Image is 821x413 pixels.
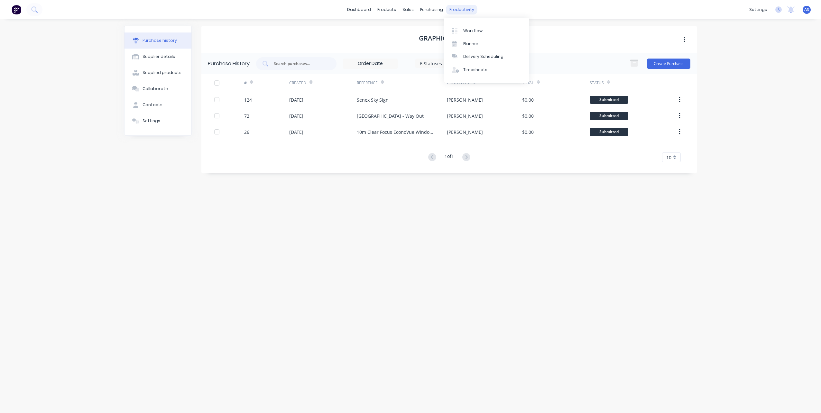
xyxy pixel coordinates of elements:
div: [PERSON_NAME] [447,113,483,119]
div: Senex Sky Sign [357,96,389,103]
div: Delivery Scheduling [463,54,503,60]
div: $0.00 [522,113,534,119]
button: Supplied products [125,65,191,81]
div: 10m Clear Focus EconoVue Window Film [357,129,434,135]
div: $0.00 [522,129,534,135]
a: dashboard [344,5,374,14]
div: Reference [357,80,378,86]
div: Contacts [143,102,162,108]
a: Delivery Scheduling [444,50,529,63]
div: 72 [244,113,249,119]
div: Collaborate [143,86,168,92]
button: Purchase history [125,32,191,49]
div: settings [746,5,770,14]
button: Create Purchase [647,59,690,69]
h1: Graphic Art Mart [419,34,480,42]
div: Timesheets [463,67,487,73]
div: Created [289,80,306,86]
div: [GEOGRAPHIC_DATA] - Way Out [357,113,424,119]
div: Supplier details [143,54,175,60]
button: Contacts [125,97,191,113]
button: Collaborate [125,81,191,97]
a: Timesheets [444,63,529,76]
div: purchasing [417,5,446,14]
div: Purchase History [208,60,250,68]
input: Order Date [343,59,397,69]
div: 124 [244,96,252,103]
div: Submitted [590,128,628,136]
div: sales [399,5,417,14]
div: [DATE] [289,96,303,103]
div: [PERSON_NAME] [447,129,483,135]
a: Planner [444,37,529,50]
div: [PERSON_NAME] [447,96,483,103]
a: Workflow [444,24,529,37]
span: 10 [666,154,671,161]
div: Submitted [590,112,628,120]
span: AS [804,7,809,13]
div: productivity [446,5,477,14]
div: Status [590,80,604,86]
div: [DATE] [289,129,303,135]
img: Factory [12,5,21,14]
div: 6 Statuses [420,60,466,67]
button: Supplier details [125,49,191,65]
div: [DATE] [289,113,303,119]
div: Submitted [590,96,628,104]
div: Planner [463,41,478,47]
div: 26 [244,129,249,135]
input: Search purchases... [273,60,327,67]
div: products [374,5,399,14]
div: Purchase history [143,38,177,43]
div: 1 of 1 [445,153,454,162]
div: Supplied products [143,70,181,76]
div: $0.00 [522,96,534,103]
div: # [244,80,247,86]
button: Settings [125,113,191,129]
div: Settings [143,118,160,124]
div: Workflow [463,28,483,34]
